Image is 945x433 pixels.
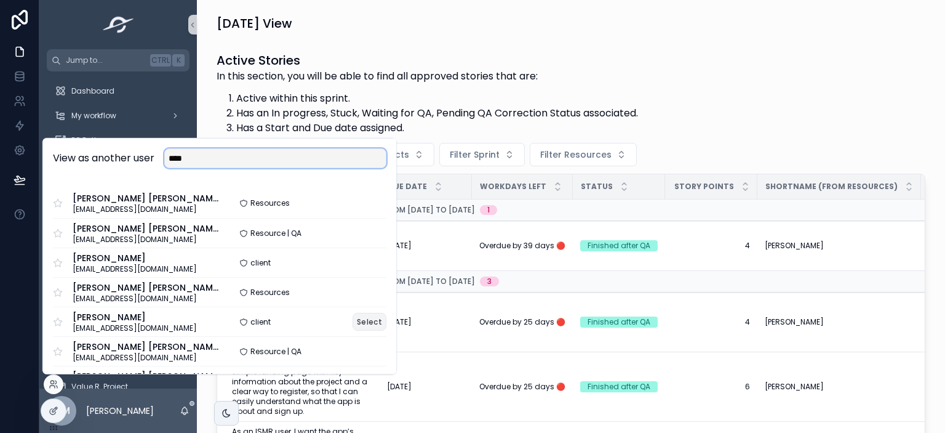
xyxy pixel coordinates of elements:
[588,317,650,328] div: Finished after QA
[73,192,220,204] span: [PERSON_NAME] [PERSON_NAME] null
[530,143,637,166] button: Select Button
[73,370,220,382] span: [PERSON_NAME] [PERSON_NAME] null
[580,240,658,251] a: Finished after QA
[250,287,290,297] span: Resources
[73,340,220,352] span: [PERSON_NAME] [PERSON_NAME] null
[250,257,271,267] span: client
[487,277,492,286] div: 3
[39,71,197,389] div: scrollable content
[47,80,189,102] a: Dashboard
[73,234,220,244] span: [EMAIL_ADDRESS][DOMAIN_NAME]
[53,151,154,166] h2: View as another user
[71,136,99,145] span: PO Path
[588,240,650,251] div: Finished after QA
[99,15,138,34] img: App logo
[73,264,197,273] span: [EMAIL_ADDRESS][DOMAIN_NAME]
[387,317,412,327] span: [DATE]
[387,317,465,327] a: [DATE]
[353,313,386,331] button: Select
[217,52,638,69] h1: Active Stories
[73,323,197,333] span: [EMAIL_ADDRESS][DOMAIN_NAME]
[480,182,546,192] span: Workdays Left
[672,382,750,392] a: 6
[479,317,565,327] a: Overdue by 25 days 🔴
[588,381,650,392] div: Finished after QA
[236,121,638,136] li: Has a Start and Due date assigned.
[217,15,292,32] h1: [DATE] View
[765,241,824,251] span: [PERSON_NAME]
[250,346,301,356] span: Resource | QA
[479,382,565,392] a: Overdue by 25 days 🔴
[672,317,750,327] a: 4
[387,382,465,392] a: [DATE]
[73,251,197,264] span: [PERSON_NAME]
[232,357,372,416] a: As an ISMR user, I want to access a simple landing page with key information about the project an...
[73,352,220,362] span: [EMAIL_ADDRESS][DOMAIN_NAME]
[173,55,183,65] span: K
[479,241,565,251] a: Overdue by 39 days 🔴
[487,205,490,215] div: 1
[765,317,914,327] a: [PERSON_NAME]
[86,405,154,417] p: [PERSON_NAME]
[47,129,189,152] a: PO Path
[71,86,114,96] span: Dashboard
[150,54,171,67] span: Ctrl
[540,148,612,161] span: Filter Resources
[236,91,638,106] li: Active within this sprint.
[765,241,914,251] a: [PERSON_NAME]
[581,182,613,192] span: Status
[450,148,500,161] span: Filter Sprint
[765,182,898,192] span: Shortname (from Resources)
[580,381,658,392] a: Finished after QA
[236,106,638,121] li: Has an In progress, Stuck, Waiting for QA, Pending QA Correction Status associated.
[250,198,290,208] span: Resources
[47,376,189,398] a: Value R. Project
[73,204,220,214] span: [EMAIL_ADDRESS][DOMAIN_NAME]
[66,55,145,65] span: Jump to...
[388,182,427,192] span: Due Date
[73,222,220,234] span: [PERSON_NAME] [PERSON_NAME]
[217,69,638,84] p: In this section, you will be able to find all approved stories that are:
[674,182,734,192] span: Story Points
[73,310,197,323] span: [PERSON_NAME]
[765,382,824,392] span: [PERSON_NAME]
[47,49,189,71] button: Jump to...CtrlK
[73,293,220,303] span: [EMAIL_ADDRESS][DOMAIN_NAME]
[250,228,301,238] span: Resource | QA
[387,241,465,251] a: [DATE]
[71,382,128,392] span: Value R. Project
[672,241,750,251] a: 4
[765,317,824,327] span: [PERSON_NAME]
[250,317,271,326] span: client
[387,241,412,251] span: [DATE]
[765,382,914,392] a: [PERSON_NAME]
[47,105,189,127] a: My workflow
[439,143,525,166] button: Select Button
[387,382,412,392] span: [DATE]
[71,111,116,121] span: My workflow
[73,281,220,293] span: [PERSON_NAME] [PERSON_NAME] null
[580,317,658,328] a: Finished after QA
